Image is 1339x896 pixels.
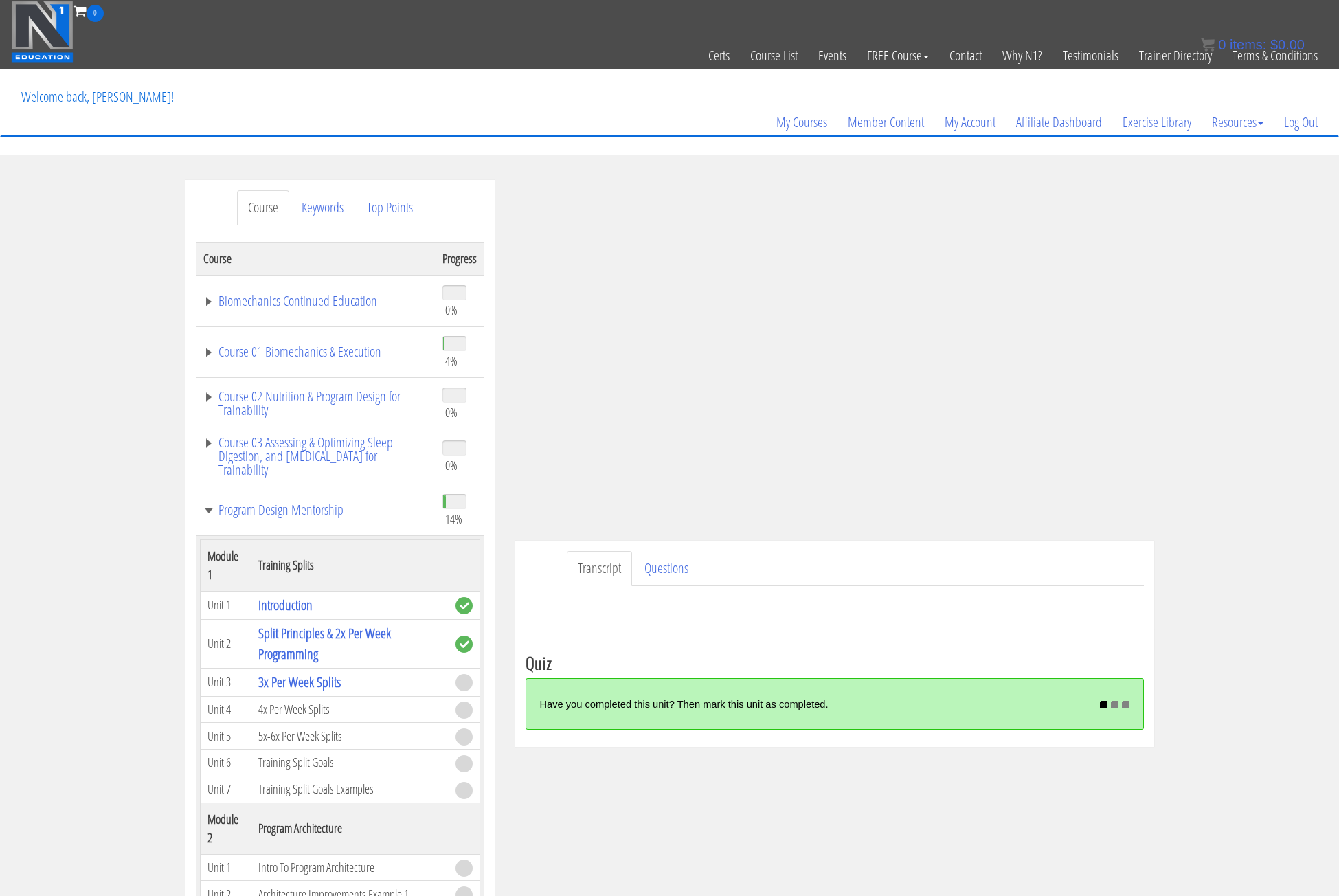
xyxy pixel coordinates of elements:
[200,854,251,881] td: Unit 1
[445,302,458,317] span: 0%
[251,696,449,723] td: 4x Per Week Splits
[740,22,808,89] a: Course List
[258,596,313,614] a: Introduction
[11,1,74,63] img: n1-education
[200,619,251,668] td: Unit 2
[445,405,458,420] span: 0%
[251,854,449,881] td: Intro To Program Architecture
[455,636,473,653] span: complete
[515,180,1154,541] iframe: To enrich screen reader interactions, please activate Accessibility in Grammarly extension settings
[258,673,341,691] a: 3x Per Week Splits
[1230,37,1266,52] span: items:
[1274,89,1328,155] a: Log Out
[766,89,837,155] a: My Courses
[1112,89,1202,155] a: Exercise Library
[540,689,1074,719] div: Have you completed this unit? Then mark this unit as completed.
[258,624,391,663] a: Split Principles & 2x Per Week Programming
[200,696,251,723] td: Unit 4
[251,803,449,854] th: Program Architecture
[196,242,436,275] th: Course
[251,776,449,803] td: Training Split Goals Examples
[1100,701,1129,708] img: ajax_loader.gif
[200,723,251,750] td: Unit 5
[251,539,449,591] th: Training Splits
[436,242,484,275] th: Progress
[567,551,632,586] a: Transcript
[11,69,184,124] p: Welcome back, [PERSON_NAME]!
[200,591,251,619] td: Unit 1
[203,390,429,417] a: Course 02 Nutrition & Program Design for Trainability
[526,653,1144,671] h3: Quiz
[455,597,473,614] span: complete
[200,668,251,696] td: Unit 3
[1202,89,1274,155] a: Resources
[1270,37,1278,52] span: $
[698,22,740,89] a: Certs
[837,89,934,155] a: Member Content
[203,294,429,308] a: Biomechanics Continued Education
[203,503,429,517] a: Program Design Mentorship
[1201,38,1215,52] img: icon11.png
[200,803,251,854] th: Module 2
[251,750,449,776] td: Training Split Goals
[200,776,251,803] td: Unit 7
[445,458,458,473] span: 0%
[445,511,462,526] span: 14%
[74,1,104,20] a: 0
[200,539,251,591] th: Module 1
[1129,22,1222,89] a: Trainer Directory
[1053,22,1129,89] a: Testimonials
[291,190,355,225] a: Keywords
[1270,37,1305,52] bdi: 0.00
[203,345,429,359] a: Course 01 Biomechanics & Execution
[1006,89,1112,155] a: Affiliate Dashboard
[445,353,458,368] span: 4%
[857,22,939,89] a: FREE Course
[1222,22,1328,89] a: Terms & Conditions
[808,22,857,89] a: Events
[200,750,251,776] td: Unit 6
[1218,37,1226,52] span: 0
[939,22,992,89] a: Contact
[251,723,449,750] td: 5x-6x Per Week Splits
[203,436,429,477] a: Course 03 Assessing & Optimizing Sleep Digestion, and [MEDICAL_DATA] for Trainability
[356,190,424,225] a: Top Points
[87,5,104,22] span: 0
[1201,37,1305,52] a: 0 items: $0.00
[237,190,289,225] a: Course
[633,551,699,586] a: Questions
[934,89,1006,155] a: My Account
[992,22,1053,89] a: Why N1?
